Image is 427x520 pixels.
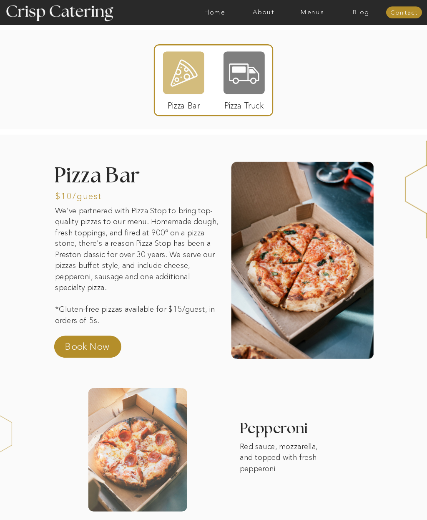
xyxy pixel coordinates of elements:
p: Pizza Truck [220,93,267,114]
a: Blog [337,9,385,16]
a: Menus [288,9,337,16]
a: Book Now [65,340,128,357]
h3: $10/guest [55,192,157,199]
a: Home [191,9,239,16]
p: Red sauce, mozzarella, and topped with fresh pepperoni [240,441,331,475]
p: Pizza Bar [160,93,207,114]
h2: Pizza Bar [54,165,185,188]
a: Contact [386,9,422,16]
p: We've partnered with Pizza Stop to bring top-quality pizzas to our menu. Homemade dough, fresh to... [55,205,219,311]
h3: Pepperoni [240,422,369,455]
a: About [239,9,288,16]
